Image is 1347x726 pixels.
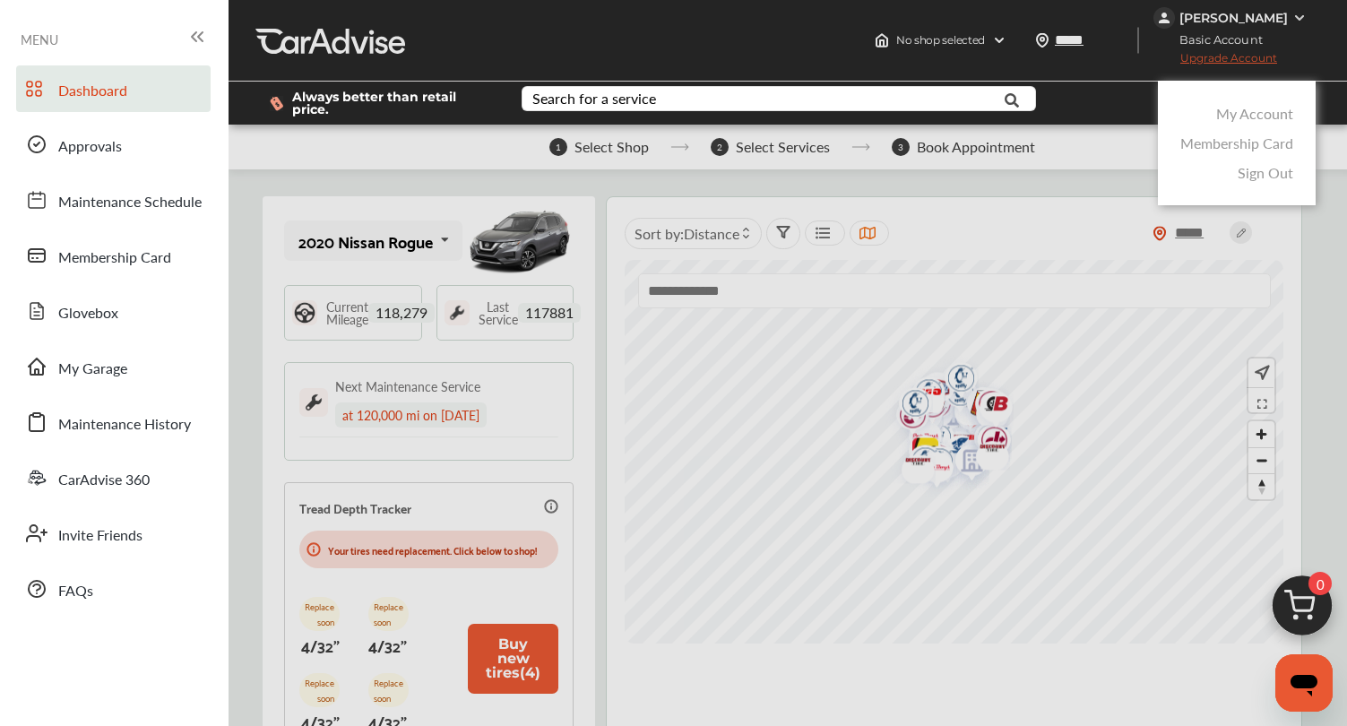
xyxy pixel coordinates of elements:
img: dollor_label_vector.a70140d1.svg [270,96,283,111]
span: FAQs [58,580,93,603]
span: CarAdvise 360 [58,469,150,492]
span: Invite Friends [58,524,142,548]
a: Glovebox [16,288,211,334]
span: Dashboard [58,80,127,103]
span: Glovebox [58,302,118,325]
a: FAQs [16,566,211,612]
a: Invite Friends [16,510,211,557]
span: Membership Card [58,246,171,270]
span: MENU [21,32,58,47]
a: CarAdvise 360 [16,454,211,501]
iframe: Button to launch messaging window [1275,654,1333,712]
a: My Account [1216,103,1293,124]
span: 0 [1308,572,1332,595]
a: Maintenance Schedule [16,177,211,223]
span: My Garage [58,358,127,381]
a: Maintenance History [16,399,211,445]
span: Maintenance Schedule [58,191,202,214]
div: Search for a service [532,91,656,106]
a: Dashboard [16,65,211,112]
a: My Garage [16,343,211,390]
a: Membership Card [16,232,211,279]
img: cart_icon.3d0951e8.svg [1259,567,1345,653]
span: Maintenance History [58,413,191,436]
a: Approvals [16,121,211,168]
a: Sign Out [1238,162,1293,183]
span: Always better than retail price. [292,91,493,116]
a: Membership Card [1180,133,1293,153]
span: Approvals [58,135,122,159]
